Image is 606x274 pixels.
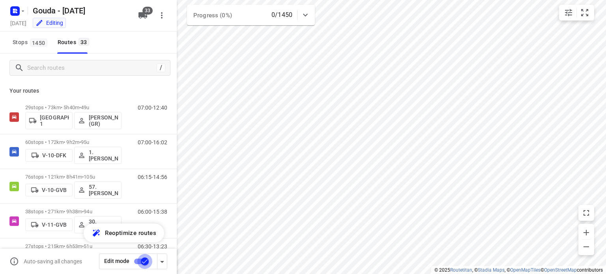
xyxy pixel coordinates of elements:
p: 76 stops • 121km • 8h41m [25,174,122,180]
button: V-10-DFK [25,149,73,162]
button: 1. [PERSON_NAME] [74,147,122,164]
div: Driver app settings [157,256,167,266]
li: © 2025 , © , © © contributors [434,267,603,273]
p: 60 stops • 172km • 9h2m [25,139,122,145]
span: 51u [84,243,92,249]
a: OpenMapTiles [510,267,541,273]
a: Routetitan [450,267,472,273]
span: Reoptimize routes [105,228,156,238]
p: 30.[PERSON_NAME] [89,218,118,231]
p: 0/1450 [271,10,292,20]
button: Reoptimize routes [84,224,164,242]
span: • [82,209,84,214]
span: 49u [81,104,89,110]
div: small contained button group [559,5,594,21]
button: V-11-GVB [25,218,73,231]
p: 06:15-14:56 [138,174,167,180]
p: 06:30-13:23 [138,243,167,250]
span: 1450 [30,39,47,47]
span: • [82,243,84,249]
div: Progress (0%)0/1450 [187,5,315,25]
button: V-10-GVB [25,184,73,196]
span: Stops [13,37,50,47]
h5: Project date [7,19,30,28]
span: 105u [84,174,95,180]
input: Search routes [27,62,157,74]
p: Auto-saving all changes [24,258,82,265]
p: 1. [PERSON_NAME] [89,149,118,162]
button: Fit zoom [577,5,593,21]
p: 07:00-12:40 [138,104,167,111]
button: [GEOGRAPHIC_DATA] 1 [25,112,73,129]
p: Your routes [9,87,167,95]
p: 07:00-16:02 [138,139,167,145]
button: 57. [PERSON_NAME] [74,181,122,199]
span: Progress (0%) [193,12,232,19]
button: [PERSON_NAME] (GR) [74,112,122,129]
span: Edit mode [104,258,129,264]
span: 95u [81,139,89,145]
div: Routes [58,37,92,47]
span: 33 [142,7,153,15]
p: V-10-GVB [42,187,67,193]
span: 33 [79,38,89,46]
div: / [157,63,165,72]
h5: Rename [30,4,132,17]
p: 29 stops • 73km • 5h40m [25,104,122,110]
p: 38 stops • 271km • 9h38m [25,209,122,214]
div: You are currently in edit mode. [36,19,63,27]
p: [GEOGRAPHIC_DATA] 1 [40,114,69,127]
button: 30.[PERSON_NAME] [74,216,122,233]
a: OpenStreetMap [544,267,577,273]
button: More [154,7,170,23]
span: • [79,139,81,145]
button: 33 [135,7,151,23]
p: 06:00-15:38 [138,209,167,215]
p: V-11-GVB [42,222,67,228]
span: • [82,174,84,180]
a: Stadia Maps [478,267,505,273]
p: 27 stops • 215km • 6h53m [25,243,122,249]
button: Map settings [561,5,576,21]
span: • [79,104,81,110]
span: 94u [84,209,92,214]
p: V-10-DFK [42,152,66,158]
p: [PERSON_NAME] (GR) [89,114,118,127]
p: 57. [PERSON_NAME] [89,184,118,196]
